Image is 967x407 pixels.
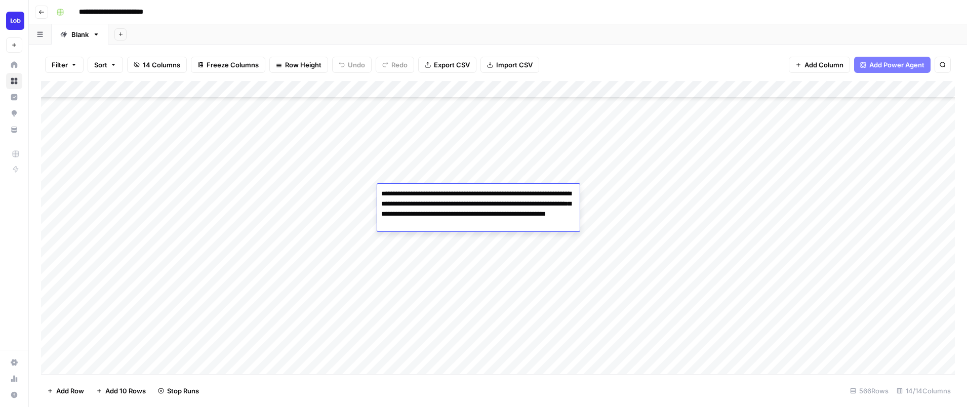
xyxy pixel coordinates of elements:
[846,383,893,399] div: 566 Rows
[869,60,924,70] span: Add Power Agent
[52,60,68,70] span: Filter
[6,12,24,30] img: Lob Logo
[56,386,84,396] span: Add Row
[167,386,199,396] span: Stop Runs
[496,60,533,70] span: Import CSV
[6,73,22,89] a: Browse
[105,386,146,396] span: Add 10 Rows
[52,24,108,45] a: Blank
[45,57,84,73] button: Filter
[71,29,89,39] div: Blank
[893,383,955,399] div: 14/14 Columns
[143,60,180,70] span: 14 Columns
[804,60,843,70] span: Add Column
[376,57,414,73] button: Redo
[94,60,107,70] span: Sort
[152,383,205,399] button: Stop Runs
[6,354,22,371] a: Settings
[854,57,931,73] button: Add Power Agent
[6,371,22,387] a: Usage
[285,60,321,70] span: Row Height
[207,60,259,70] span: Freeze Columns
[269,57,328,73] button: Row Height
[191,57,265,73] button: Freeze Columns
[480,57,539,73] button: Import CSV
[90,383,152,399] button: Add 10 Rows
[88,57,123,73] button: Sort
[418,57,476,73] button: Export CSV
[6,8,22,33] button: Workspace: Lob
[6,105,22,121] a: Opportunities
[434,60,470,70] span: Export CSV
[6,89,22,105] a: Insights
[6,57,22,73] a: Home
[41,383,90,399] button: Add Row
[789,57,850,73] button: Add Column
[348,60,365,70] span: Undo
[6,121,22,138] a: Your Data
[127,57,187,73] button: 14 Columns
[332,57,372,73] button: Undo
[391,60,408,70] span: Redo
[6,387,22,403] button: Help + Support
